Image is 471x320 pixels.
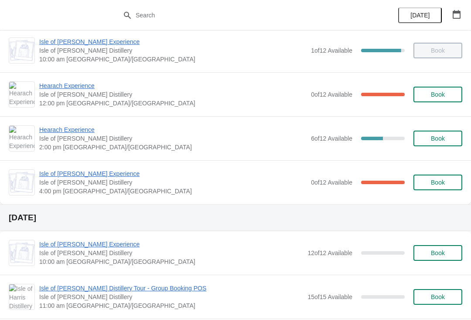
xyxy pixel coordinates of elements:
[413,175,462,190] button: Book
[9,284,34,310] img: Isle of Harris Distillery Tour - Group Booking POS | Isle of Harris Distillery | 11:00 am Europe/...
[39,143,307,152] span: 2:00 pm [GEOGRAPHIC_DATA]/[GEOGRAPHIC_DATA]
[39,81,307,90] span: Hearach Experience
[311,179,352,186] span: 0 of 12 Available
[413,87,462,102] button: Book
[413,245,462,261] button: Book
[431,135,445,142] span: Book
[39,249,303,257] span: Isle of [PERSON_NAME] Distillery
[39,125,307,134] span: Hearach Experience
[398,7,442,23] button: [DATE]
[39,284,303,293] span: Isle of [PERSON_NAME] Distillery Tour - Group Booking POS
[39,301,303,310] span: 11:00 am [GEOGRAPHIC_DATA]/[GEOGRAPHIC_DATA]
[39,46,307,55] span: Isle of [PERSON_NAME] Distillery
[431,293,445,300] span: Book
[9,40,34,61] img: Isle of Harris Gin Experience | Isle of Harris Distillery | 10:00 am Europe/London
[39,99,307,108] span: 12:00 pm [GEOGRAPHIC_DATA]/[GEOGRAPHIC_DATA]
[39,90,307,99] span: Isle of [PERSON_NAME] Distillery
[39,37,307,46] span: Isle of [PERSON_NAME] Experience
[307,249,352,256] span: 12 of 12 Available
[39,169,307,178] span: Isle of [PERSON_NAME] Experience
[9,172,34,193] img: Isle of Harris Gin Experience | Isle of Harris Distillery | 4:00 pm Europe/London
[39,187,307,195] span: 4:00 pm [GEOGRAPHIC_DATA]/[GEOGRAPHIC_DATA]
[39,240,303,249] span: Isle of [PERSON_NAME] Experience
[431,179,445,186] span: Book
[39,55,307,64] span: 10:00 am [GEOGRAPHIC_DATA]/[GEOGRAPHIC_DATA]
[39,257,303,266] span: 10:00 am [GEOGRAPHIC_DATA]/[GEOGRAPHIC_DATA]
[9,126,34,151] img: Hearach Experience | Isle of Harris Distillery | 2:00 pm Europe/London
[135,7,353,23] input: Search
[9,82,34,107] img: Hearach Experience | Isle of Harris Distillery | 12:00 pm Europe/London
[39,134,307,143] span: Isle of [PERSON_NAME] Distillery
[307,293,352,300] span: 15 of 15 Available
[39,178,307,187] span: Isle of [PERSON_NAME] Distillery
[311,135,352,142] span: 6 of 12 Available
[311,47,352,54] span: 1 of 12 Available
[311,91,352,98] span: 0 of 12 Available
[431,249,445,256] span: Book
[9,213,462,222] h2: [DATE]
[413,289,462,305] button: Book
[413,131,462,146] button: Book
[39,293,303,301] span: Isle of [PERSON_NAME] Distillery
[410,12,430,19] span: [DATE]
[9,243,34,263] img: Isle of Harris Gin Experience | Isle of Harris Distillery | 10:00 am Europe/London
[431,91,445,98] span: Book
